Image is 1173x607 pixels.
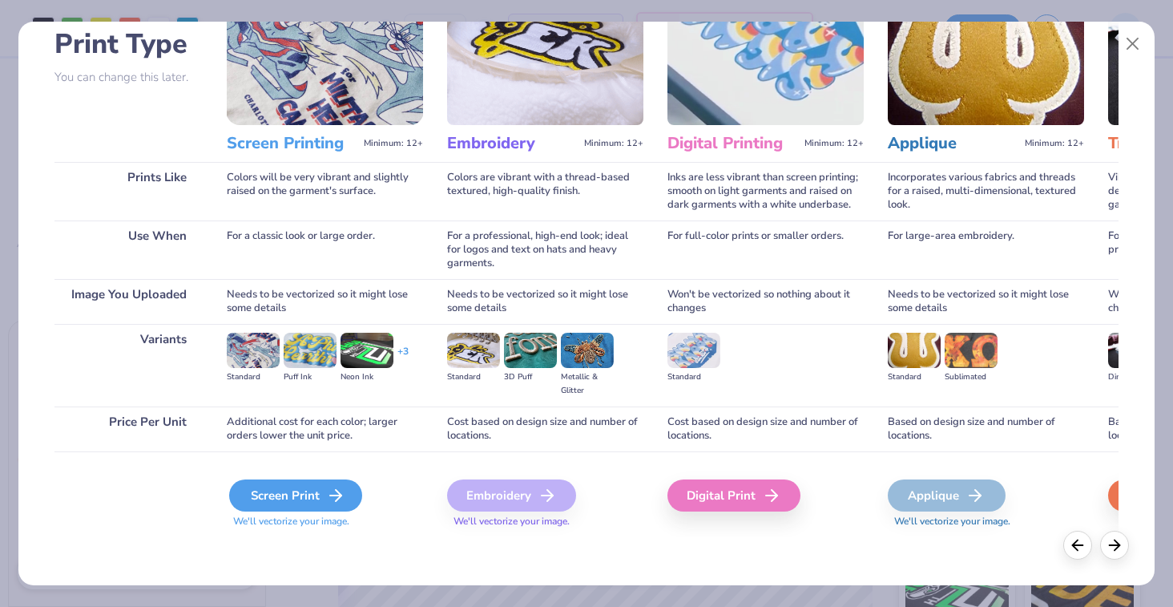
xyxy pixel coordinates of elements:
div: Additional cost for each color; larger orders lower the unit price. [227,407,423,451]
img: Neon Ink [341,333,393,368]
div: Needs to be vectorized so it might lose some details [888,279,1084,324]
div: Cost based on design size and number of locations. [447,407,643,451]
div: Colors will be very vibrant and slightly raised on the garment's surface. [227,162,423,221]
div: Digital Print [667,480,800,512]
img: Puff Ink [284,333,337,368]
span: Minimum: 12+ [364,138,423,149]
img: Standard [888,333,941,368]
img: Standard [667,333,720,368]
div: Based on design size and number of locations. [888,407,1084,451]
button: Close [1118,29,1148,59]
span: We'll vectorize your image. [888,515,1084,528]
div: For large-area embroidery. [888,221,1084,279]
div: Screen Print [229,480,362,512]
div: Applique [888,480,1006,512]
div: Metallic & Glitter [561,370,614,398]
div: Image You Uploaded [54,279,203,324]
div: Sublimated [945,370,998,384]
div: Neon Ink [341,370,393,384]
div: 3D Puff [504,370,557,384]
div: Won't be vectorized so nothing about it changes [667,279,864,324]
p: You can change this later. [54,71,203,84]
div: Cost based on design size and number of locations. [667,407,864,451]
div: Standard [667,370,720,384]
div: Colors are vibrant with a thread-based textured, high-quality finish. [447,162,643,221]
div: Price Per Unit [54,407,203,451]
img: Metallic & Glitter [561,333,614,368]
div: Embroidery [447,480,576,512]
div: Prints Like [54,162,203,221]
span: We'll vectorize your image. [227,515,423,528]
div: For a classic look or large order. [227,221,423,279]
div: Direct-to-film [1108,370,1161,384]
div: Standard [227,370,280,384]
div: For full-color prints or smaller orders. [667,221,864,279]
div: Standard [888,370,941,384]
div: For a professional, high-end look; ideal for logos and text on hats and heavy garments. [447,221,643,279]
h3: Embroidery [447,133,578,154]
span: We'll vectorize your image. [447,515,643,528]
img: Direct-to-film [1108,333,1161,368]
div: Inks are less vibrant than screen printing; smooth on light garments and raised on dark garments ... [667,162,864,221]
h3: Screen Printing [227,133,357,154]
div: + 3 [397,345,409,372]
img: 3D Puff [504,333,557,368]
div: Needs to be vectorized so it might lose some details [227,279,423,324]
div: Variants [54,324,203,407]
div: Puff Ink [284,370,337,384]
img: Sublimated [945,333,998,368]
img: Standard [227,333,280,368]
div: Standard [447,370,500,384]
img: Standard [447,333,500,368]
div: Needs to be vectorized so it might lose some details [447,279,643,324]
span: Minimum: 12+ [804,138,864,149]
h3: Applique [888,133,1018,154]
div: Use When [54,221,203,279]
h3: Digital Printing [667,133,798,154]
span: Minimum: 12+ [1025,138,1084,149]
div: Incorporates various fabrics and threads for a raised, multi-dimensional, textured look. [888,162,1084,221]
span: Minimum: 12+ [584,138,643,149]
